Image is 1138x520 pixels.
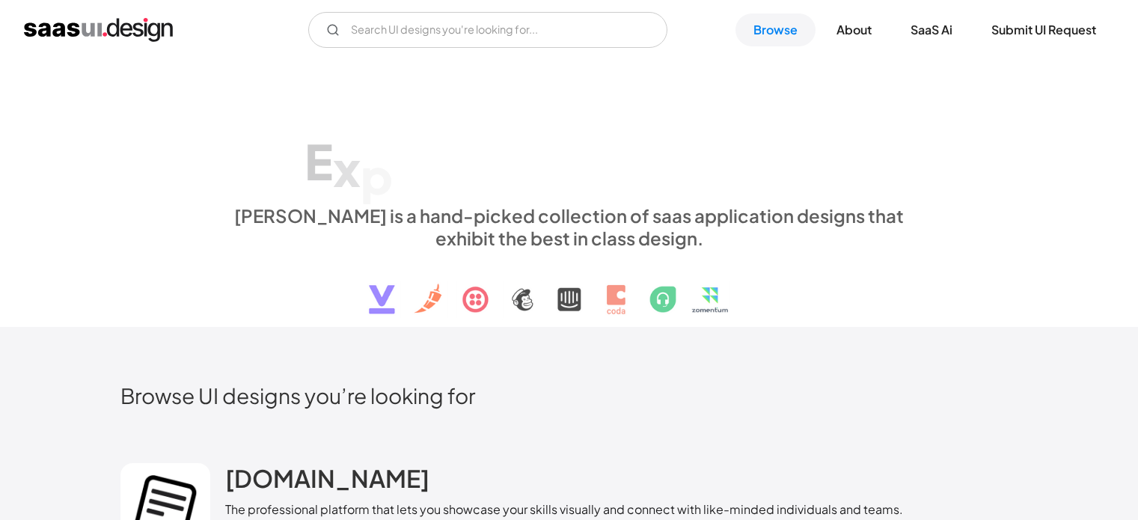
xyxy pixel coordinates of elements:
[225,501,903,519] div: The professional platform that lets you showcase your skills visually and connect with like-minde...
[225,75,914,190] h1: Explore SaaS UI design patterns & interactions.
[361,147,393,204] div: p
[333,139,361,197] div: x
[120,382,1018,409] h2: Browse UI designs you’re looking for
[973,13,1114,46] a: Submit UI Request
[225,463,429,501] a: [DOMAIN_NAME]
[305,132,333,190] div: E
[893,13,970,46] a: SaaS Ai
[735,13,816,46] a: Browse
[343,249,796,327] img: text, icon, saas logo
[819,13,890,46] a: About
[308,12,667,48] form: Email Form
[225,463,429,493] h2: [DOMAIN_NAME]
[24,18,173,42] a: home
[225,204,914,249] div: [PERSON_NAME] is a hand-picked collection of saas application designs that exhibit the best in cl...
[308,12,667,48] input: Search UI designs you're looking for...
